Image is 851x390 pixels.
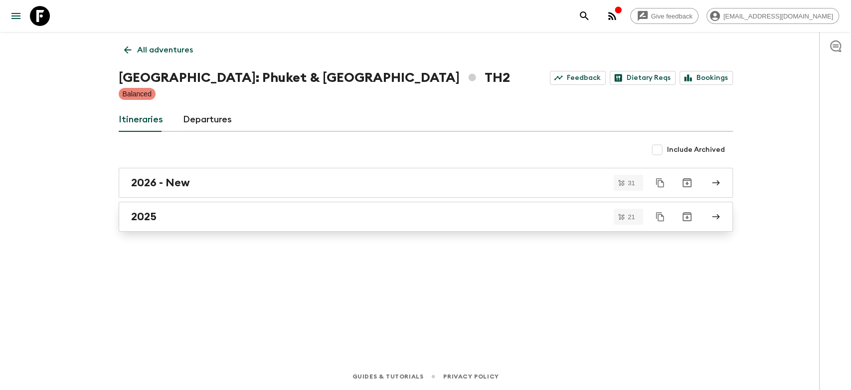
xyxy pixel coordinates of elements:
[443,371,499,382] a: Privacy Policy
[119,202,733,232] a: 2025
[630,8,698,24] a: Give feedback
[677,173,697,193] button: Archive
[651,208,669,226] button: Duplicate
[119,40,198,60] a: All adventures
[680,71,733,85] a: Bookings
[131,210,157,223] h2: 2025
[119,68,510,88] h1: [GEOGRAPHIC_DATA]: Phuket & [GEOGRAPHIC_DATA] TH2
[667,145,725,155] span: Include Archived
[137,44,193,56] p: All adventures
[131,176,190,189] h2: 2026 - New
[574,6,594,26] button: search adventures
[706,8,839,24] div: [EMAIL_ADDRESS][DOMAIN_NAME]
[622,180,641,186] span: 31
[646,12,698,20] span: Give feedback
[677,207,697,227] button: Archive
[123,89,152,99] p: Balanced
[622,214,641,220] span: 21
[550,71,606,85] a: Feedback
[6,6,26,26] button: menu
[651,174,669,192] button: Duplicate
[352,371,423,382] a: Guides & Tutorials
[718,12,839,20] span: [EMAIL_ADDRESS][DOMAIN_NAME]
[183,108,232,132] a: Departures
[119,108,163,132] a: Itineraries
[610,71,676,85] a: Dietary Reqs
[119,168,733,198] a: 2026 - New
